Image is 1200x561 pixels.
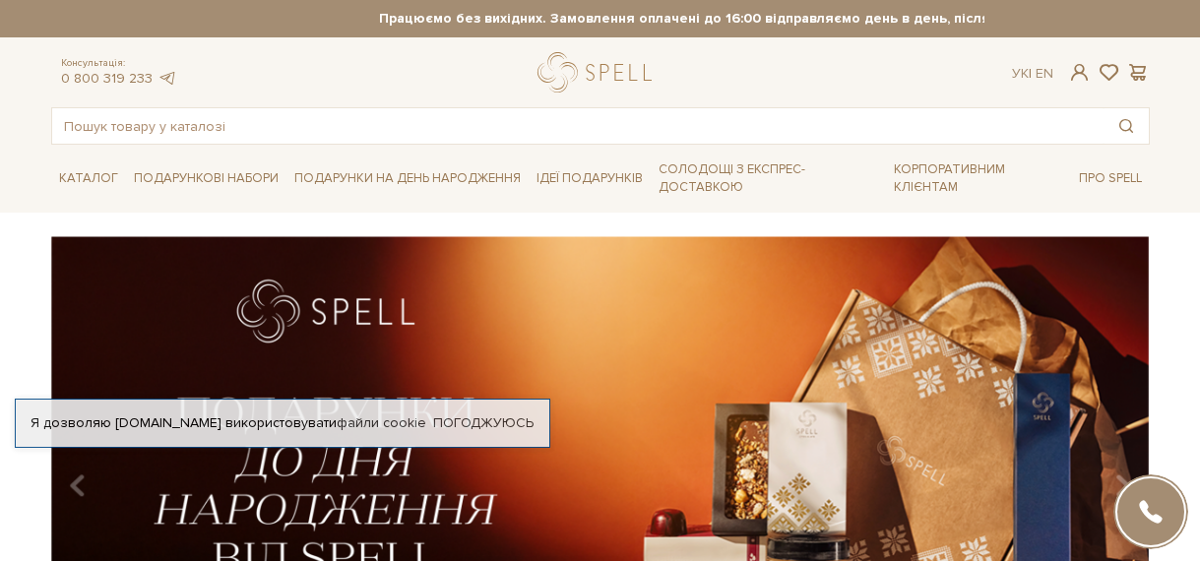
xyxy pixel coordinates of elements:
a: Погоджуюсь [433,414,534,432]
button: Пошук товару у каталозі [1104,108,1149,144]
a: Корпоративним клієнтам [886,153,1071,204]
div: Ук [1012,65,1053,83]
a: 0 800 319 233 [61,70,153,87]
span: Ідеї подарунків [529,163,651,194]
span: | [1029,65,1032,82]
span: Про Spell [1071,163,1150,194]
span: Подарункові набори [126,163,286,194]
div: Я дозволяю [DOMAIN_NAME] використовувати [16,414,549,432]
a: файли cookie [337,414,426,431]
span: Консультація: [61,57,177,70]
a: telegram [158,70,177,87]
a: En [1036,65,1053,82]
input: Пошук товару у каталозі [52,108,1104,144]
span: Каталог [51,163,126,194]
a: Солодощі з експрес-доставкою [651,153,886,204]
span: Подарунки на День народження [286,163,529,194]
